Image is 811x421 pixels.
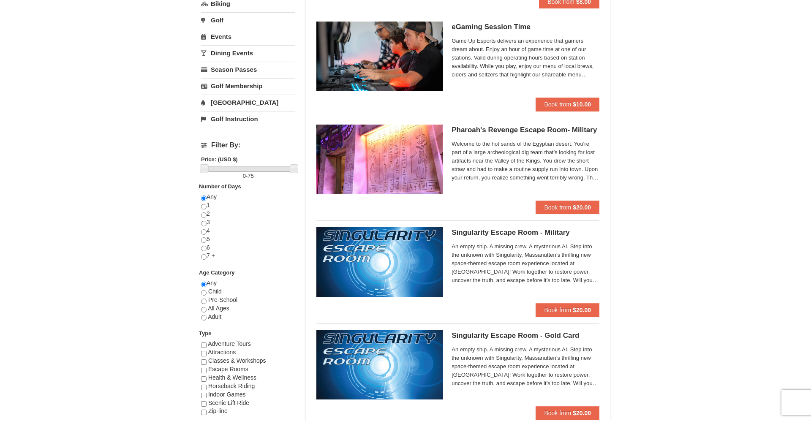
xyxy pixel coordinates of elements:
span: 75 [248,173,253,179]
button: Book from $20.00 [536,406,599,420]
strong: Price: (USD $) [201,156,238,163]
span: Adventure Tours [208,340,251,347]
span: Child [208,288,222,295]
button: Book from $20.00 [536,303,599,317]
strong: $20.00 [573,307,591,313]
div: Any [201,279,295,329]
button: Book from $20.00 [536,201,599,214]
span: Book from [544,307,571,313]
img: 6619913-513-94f1c799.jpg [316,330,443,399]
h4: Filter By: [201,141,295,149]
span: Book from [544,410,571,416]
span: 0 [243,173,246,179]
strong: $10.00 [573,101,591,108]
span: Health & Wellness [208,374,256,381]
span: Welcome to the hot sands of the Egyptian desert. You're part of a large archeological dig team th... [452,140,599,182]
a: Golf Instruction [201,111,295,127]
span: Classes & Workshops [208,357,266,364]
h5: Singularity Escape Room - Military [452,228,599,237]
span: Book from [544,204,571,211]
img: 6619913-410-20a124c9.jpg [316,125,443,194]
a: Golf [201,12,295,28]
img: 6619913-520-2f5f5301.jpg [316,227,443,296]
span: An empty ship. A missing crew. A mysterious AI. Step into the unknown with Singularity, Massanutt... [452,242,599,285]
div: Any 1 2 3 4 5 6 7 + [201,193,295,269]
strong: $20.00 [573,204,591,211]
span: An empty ship. A missing crew. A mysterious AI. Step into the unknown with Singularity, Massanutt... [452,345,599,388]
strong: Number of Days [199,183,241,190]
span: Horseback Riding [208,383,255,389]
span: Scenic Lift Ride [208,399,249,406]
span: Book from [544,101,571,108]
a: Events [201,29,295,44]
h5: eGaming Session Time [452,23,599,31]
span: Game Up Esports delivers an experience that gamers dream about. Enjoy an hour of game time at one... [452,37,599,79]
a: Season Passes [201,62,295,77]
span: Indoor Games [208,391,246,398]
span: All Ages [208,305,229,312]
span: Zip-line [208,407,228,414]
img: 19664770-34-0b975b5b.jpg [316,22,443,91]
a: [GEOGRAPHIC_DATA] [201,95,295,110]
span: Adult [208,313,221,320]
strong: Type [199,330,211,337]
a: Golf Membership [201,78,295,94]
strong: $20.00 [573,410,591,416]
label: - [201,172,295,180]
span: Escape Rooms [208,366,248,372]
button: Book from $10.00 [536,98,599,111]
h5: Pharoah's Revenge Escape Room- Military [452,126,599,134]
strong: Age Category [199,269,235,276]
h5: Singularity Escape Room - Gold Card [452,331,599,340]
a: Dining Events [201,45,295,61]
span: Pre-School [208,296,237,303]
span: Attractions [208,349,236,356]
